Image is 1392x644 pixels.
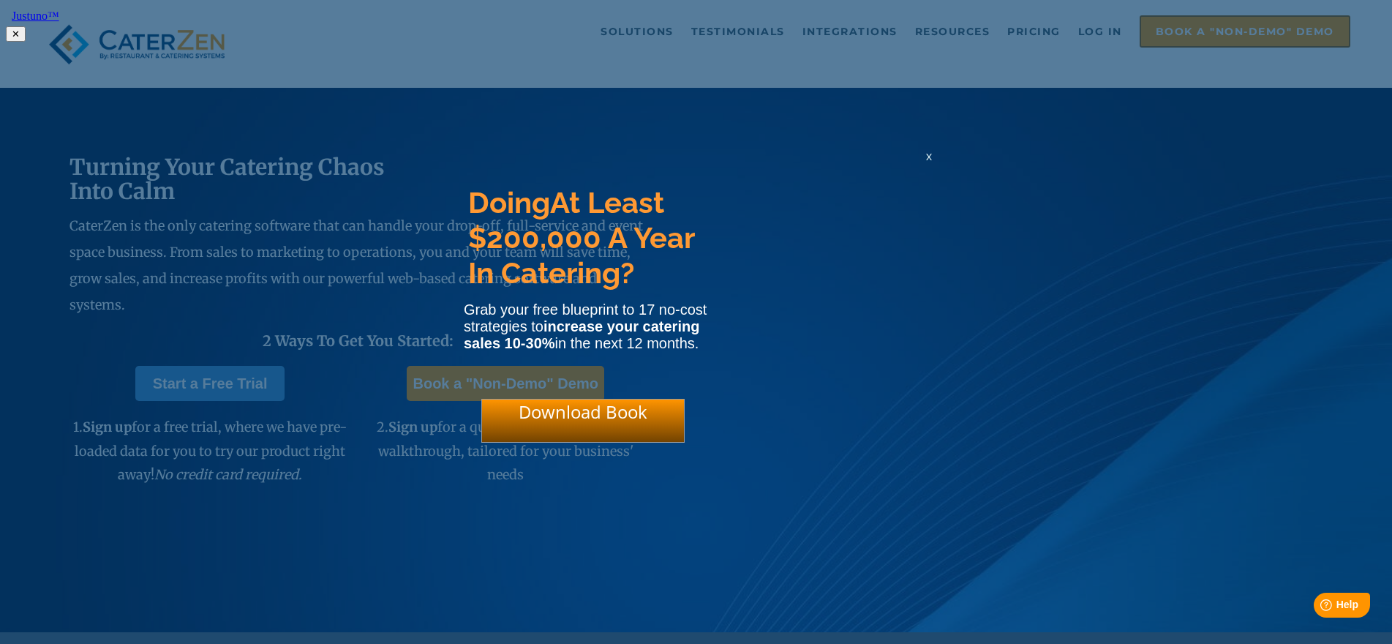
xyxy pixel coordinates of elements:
button: ✕ [6,26,26,42]
span: Grab your free blueprint to 17 no-cost strategies to in the next 12 months. [464,302,707,351]
span: Doing [468,185,550,220]
div: Download Book [481,399,685,443]
iframe: Help widget launcher [1262,587,1376,628]
span: Download Book [519,400,647,424]
div: x [917,149,941,179]
span: x [926,149,932,163]
strong: increase your catering sales 10-30% [464,318,699,351]
span: At Least $200,000 A Year In Catering? [468,185,694,290]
